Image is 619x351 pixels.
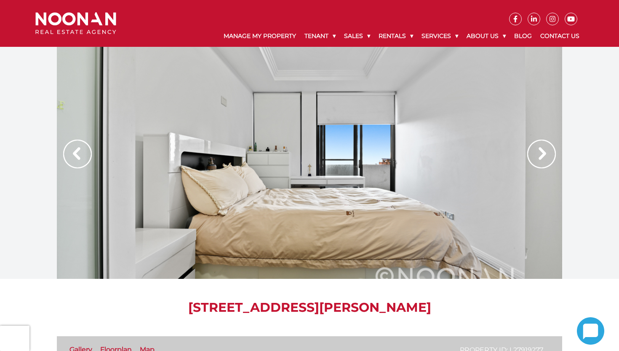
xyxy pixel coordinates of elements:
a: Sales [340,25,374,47]
img: Noonan Real Estate Agency [35,12,116,35]
a: Contact Us [536,25,584,47]
a: Blog [510,25,536,47]
a: Tenant [300,25,340,47]
img: Arrow slider [63,140,92,168]
a: About Us [462,25,510,47]
a: Services [417,25,462,47]
img: Arrow slider [527,140,556,168]
a: Manage My Property [219,25,300,47]
h1: [STREET_ADDRESS][PERSON_NAME] [57,300,562,315]
a: Rentals [374,25,417,47]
